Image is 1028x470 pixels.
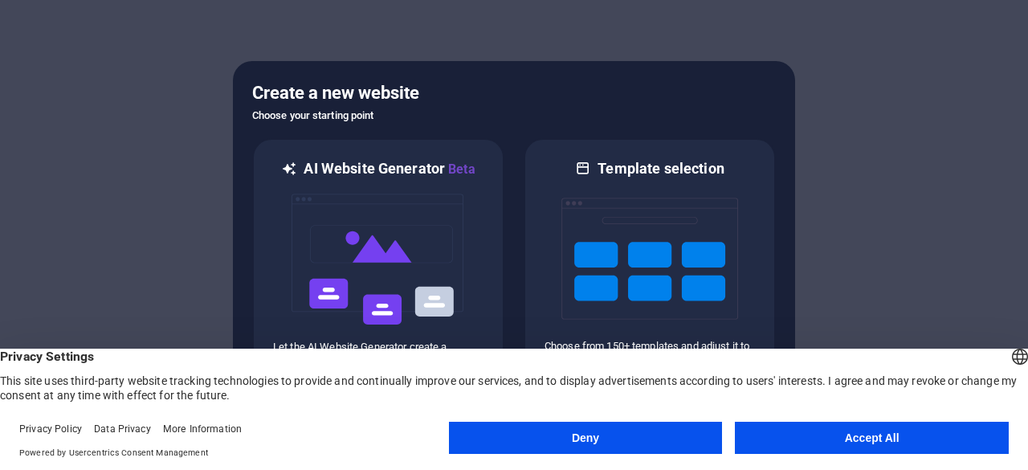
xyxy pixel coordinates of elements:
[445,161,475,177] span: Beta
[290,179,467,340] img: ai
[252,80,776,106] h5: Create a new website
[252,106,776,125] h6: Choose your starting point
[524,138,776,390] div: Template selectionChoose from 150+ templates and adjust it to you needs.
[545,339,755,368] p: Choose from 150+ templates and adjust it to you needs.
[304,159,475,179] h6: AI Website Generator
[598,159,724,178] h6: Template selection
[273,340,483,369] p: Let the AI Website Generator create a website based on your input.
[252,138,504,390] div: AI Website GeneratorBetaaiLet the AI Website Generator create a website based on your input.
